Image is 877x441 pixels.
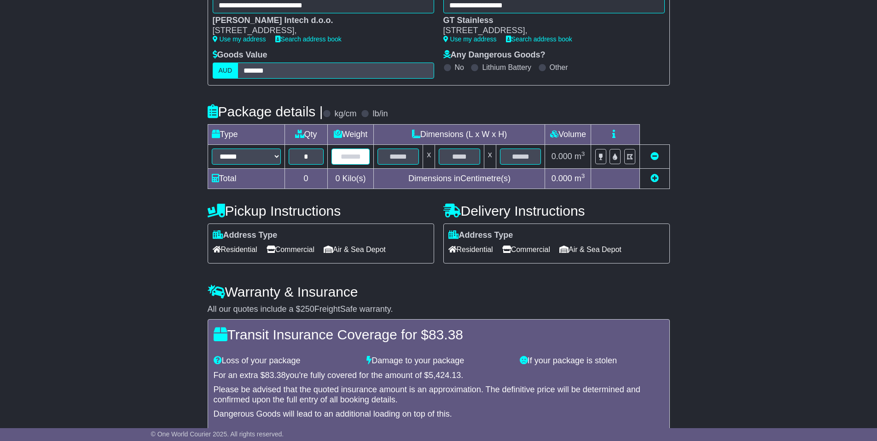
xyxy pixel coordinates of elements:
span: Residential [213,242,257,257]
label: No [455,63,464,72]
span: Residential [448,242,493,257]
span: 83.38 [429,327,463,342]
div: All our quotes include a $ FreightSafe warranty. [208,304,670,315]
td: Qty [285,124,327,144]
div: [STREET_ADDRESS], [443,26,656,36]
label: lb/in [372,109,388,119]
span: 250 [301,304,314,314]
label: AUD [213,63,238,79]
td: Total [208,168,285,189]
span: Commercial [267,242,314,257]
span: Air & Sea Depot [559,242,621,257]
h4: Pickup Instructions [208,203,434,218]
td: Type [208,124,285,144]
a: Use my address [443,35,497,43]
td: x [484,144,496,168]
div: [PERSON_NAME] Intech d.o.o. [213,16,425,26]
div: For an extra $ you're fully covered for the amount of $ . [214,371,664,381]
div: If your package is stolen [515,356,668,366]
a: Remove this item [650,152,659,161]
label: Goods Value [213,50,267,60]
label: Address Type [213,230,278,241]
a: Add new item [650,174,659,183]
span: 0 [335,174,340,183]
sup: 3 [581,172,585,179]
span: 0.000 [552,174,572,183]
td: Volume [545,124,591,144]
td: x [423,144,435,168]
div: Please be advised that the quoted insurance amount is an approximation. The definitive price will... [214,385,664,405]
a: Search address book [275,35,342,43]
span: m [575,152,585,161]
td: Dimensions in Centimetre(s) [374,168,545,189]
span: © One World Courier 2025. All rights reserved. [151,430,284,438]
span: Air & Sea Depot [324,242,386,257]
td: Dimensions (L x W x H) [374,124,545,144]
a: Search address book [506,35,572,43]
h4: Warranty & Insurance [208,284,670,299]
label: Any Dangerous Goods? [443,50,546,60]
h4: Delivery Instructions [443,203,670,218]
div: [STREET_ADDRESS], [213,26,425,36]
a: Use my address [213,35,266,43]
label: Lithium Battery [482,63,531,72]
div: Loss of your package [209,356,362,366]
span: Commercial [502,242,550,257]
label: Other [550,63,568,72]
h4: Transit Insurance Coverage for $ [214,327,664,342]
div: GT Stainless [443,16,656,26]
span: m [575,174,585,183]
td: Kilo(s) [327,168,374,189]
span: 5,424.13 [429,371,461,380]
div: Dangerous Goods will lead to an additional loading on top of this. [214,409,664,419]
td: 0 [285,168,327,189]
label: Address Type [448,230,513,241]
div: Damage to your package [362,356,515,366]
label: kg/cm [334,109,356,119]
sup: 3 [581,150,585,157]
span: 0.000 [552,152,572,161]
td: Weight [327,124,374,144]
h4: Package details | [208,104,323,119]
span: 83.38 [265,371,286,380]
